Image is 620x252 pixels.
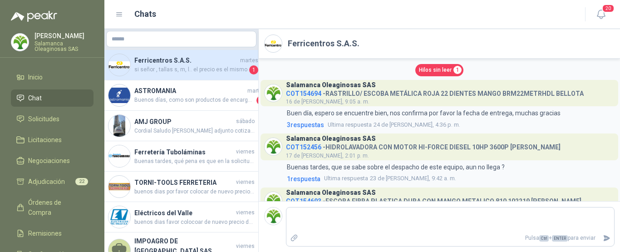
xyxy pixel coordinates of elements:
span: Chat [28,93,42,103]
span: COT154694 [286,90,321,97]
img: Company Logo [108,54,130,76]
h4: - RASTRILLO/ ESCOBA METÁLICA ROJA 22 DIENTES MANGO BRM22METRHDL BELLOTA [286,88,584,96]
a: Company LogoFerricentros S.A.S.martessi señor , tallas s, m, l.. el precio es el mismo1 [104,50,258,80]
p: Buen día, espero se encuentre bien, nos confirma por favor la fecha de entrega, muchas gracias [287,108,561,118]
p: Buenas tardes, que se sabe sobre el despacho de este equipo, aun no llega ? [287,162,505,172]
span: Inicio [28,72,43,82]
h4: ASTROMANIA [134,86,246,96]
a: Negociaciones [11,152,93,169]
span: 1 [453,66,462,74]
h4: AMJ GROUP [134,117,234,127]
a: Solicitudes [11,110,93,128]
a: Chat [11,89,93,107]
span: Ultima respuesta [328,120,372,129]
span: 1 [249,65,258,74]
span: Ctrl [539,235,549,242]
span: Buenas tardes, qué pena es que en la solicitud no se había especificado pero ya quedó cotizada la... [134,157,255,166]
img: Company Logo [265,208,282,225]
h2: Ferricentros S.A.S. [288,37,359,50]
a: Company LogoTORNI-TOOLS FERRETERIAviernesbuenos dias por favor colocar de nuevo precio de $ 1190.... [104,172,258,202]
button: 20 [593,6,609,23]
img: Company Logo [108,84,130,106]
img: Company Logo [108,115,130,137]
span: viernes [236,242,255,251]
span: Solicitudes [28,114,59,124]
a: 1respuestaUltima respuesta23 de [PERSON_NAME], 9:42 a. m. [285,174,615,184]
img: Company Logo [108,145,130,167]
span: 20 [602,4,615,13]
button: Enviar [599,230,614,246]
a: Company LogoFerretería TuboláminasviernesBuenas tardes, qué pena es que en la solicitud no se hab... [104,141,258,172]
h1: Chats [134,8,156,20]
span: buenos dias por favor colocar de nuevo precio de $ 1190.76 pesos para pasar orden de compra [134,188,255,196]
h3: Salamanca Oleaginosas SAS [286,190,376,195]
a: 3respuestasUltima respuesta24 de [PERSON_NAME], 4:36 p. m. [285,120,615,130]
span: si señor , tallas s, m, l.. el precio es el mismo [134,65,247,74]
span: martes [247,87,266,95]
span: 16 de [PERSON_NAME], 9:05 a. m. [286,99,369,105]
p: Salamanca Oleaginosas SAS [34,41,93,52]
img: Company Logo [108,206,130,228]
img: Company Logo [265,35,282,52]
a: Company LogoASTROMANIAmartesBuenos días, como son productos de encargo no se puede realizar cambi... [104,80,258,111]
span: buenos dias favor colocoar de nuevo precio de $ 20.572.48 para pasar orden de compra. [134,218,255,227]
span: COT154693 [286,198,321,205]
span: Órdenes de Compra [28,198,85,217]
span: 23 de [PERSON_NAME], 9:42 a. m. [324,174,456,183]
span: 3 respuesta s [287,120,324,130]
span: viernes [236,148,255,156]
h3: Salamanca Oleaginosas SAS [286,83,376,88]
h4: Ferricentros S.A.S. [134,55,238,65]
span: 17 de [PERSON_NAME], 2:01 p. m. [286,153,369,159]
h4: Ferretería Tuboláminas [134,147,234,157]
a: Hilos sin leer1 [415,64,463,76]
span: COT152456 [286,143,321,151]
h4: - HIDROLAVADORA CON MOTOR HI-FORCE DIESEL 10HP 3600P [PERSON_NAME] [286,141,561,150]
p: Pulsa + para enviar [302,230,600,246]
h4: TORNI-TOOLS FERRETERIA [134,178,234,188]
a: Inicio [11,69,93,86]
img: Company Logo [11,34,29,51]
img: Company Logo [265,192,282,209]
img: Company Logo [108,176,130,198]
span: Cordial Saludo [PERSON_NAME] adjunto cotización actualizada. [134,127,255,135]
span: viernes [236,178,255,187]
span: martes [240,56,258,65]
a: Licitaciones [11,131,93,148]
span: sábado [236,117,255,126]
label: Adjuntar archivos [286,230,302,246]
span: 22 [75,178,88,185]
span: ENTER [552,235,568,242]
span: Remisiones [28,228,62,238]
h3: Salamanca Oleaginosas SAS [286,136,376,141]
h4: Eléctricos del Valle [134,208,234,218]
span: 24 de [PERSON_NAME], 4:36 p. m. [328,120,460,129]
a: Company LogoEléctricos del Valleviernesbuenos dias favor colocoar de nuevo precio de $ 20.572.48 ... [104,202,258,232]
span: 1 [256,96,266,105]
p: [PERSON_NAME] [34,33,93,39]
img: Company Logo [265,138,282,155]
span: Hilos sin leer [419,66,452,74]
img: Logo peakr [11,11,57,22]
img: Company Logo [265,84,282,102]
a: Company LogoAMJ GROUPsábadoCordial Saludo [PERSON_NAME] adjunto cotización actualizada. [104,111,258,141]
span: 1 respuesta [287,174,320,184]
span: Negociaciones [28,156,70,166]
h4: - ESCOBA FIBRA PLASTICA DURA CON MANGO METALICO 810 102219 [PERSON_NAME] [286,195,581,204]
span: Adjudicación [28,177,65,187]
a: Órdenes de Compra [11,194,93,221]
span: Ultima respuesta [324,174,368,183]
span: Buenos días, como son productos de encargo no se puede realizar cambios por especificaciones [134,96,255,105]
a: Adjudicación22 [11,173,93,190]
span: viernes [236,208,255,217]
span: Licitaciones [28,135,62,145]
a: Remisiones [11,225,93,242]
